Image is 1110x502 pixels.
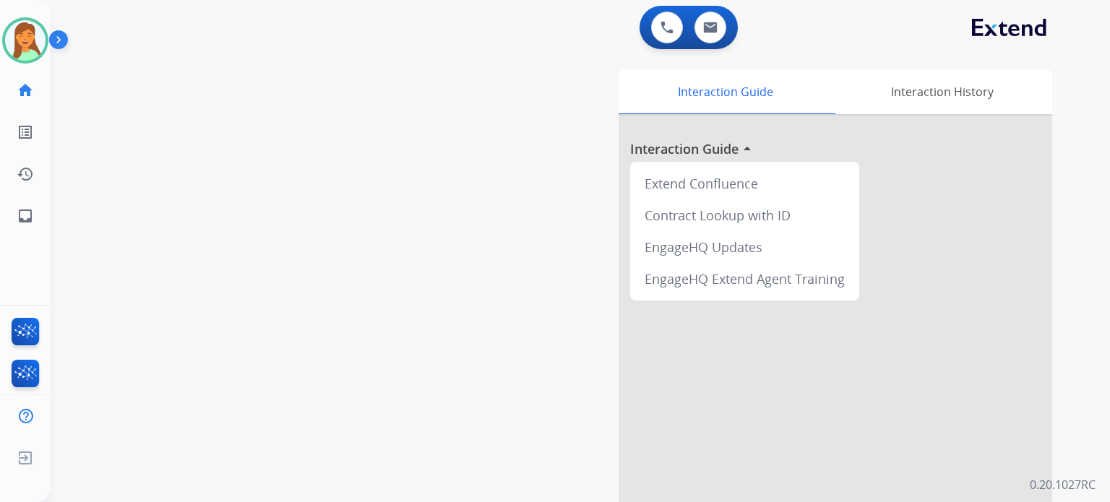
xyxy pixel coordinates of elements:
[17,207,34,225] mat-icon: inbox
[619,69,832,114] div: Interaction Guide
[636,168,853,199] div: Extend Confluence
[17,82,34,99] mat-icon: home
[5,20,46,61] img: avatar
[636,263,853,295] div: EngageHQ Extend Agent Training
[832,69,1052,114] div: Interaction History
[17,165,34,183] mat-icon: history
[17,124,34,141] mat-icon: list_alt
[1030,476,1096,493] p: 0.20.1027RC
[636,199,853,231] div: Contract Lookup with ID
[636,231,853,263] div: EngageHQ Updates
